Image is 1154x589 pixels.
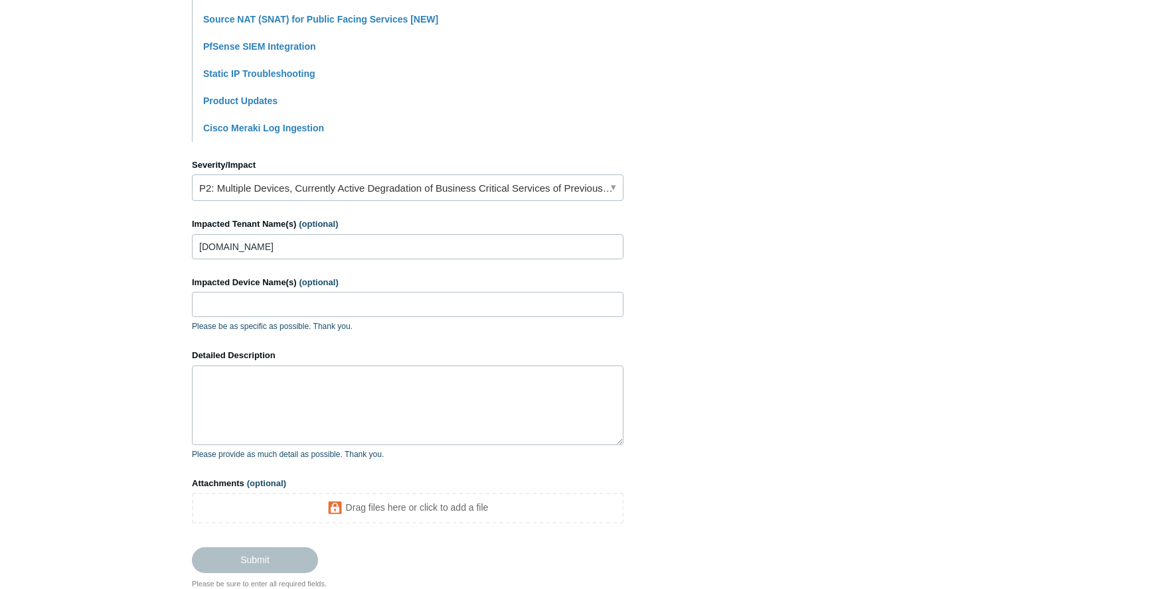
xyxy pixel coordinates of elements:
a: PfSense SIEM Integration [203,41,316,52]
a: Static IP Troubleshooting [203,68,315,79]
input: Submit [192,547,318,572]
label: Detailed Description [192,349,623,362]
a: Product Updates [203,96,278,106]
p: Please be as specific as possible. Thank you. [192,320,623,332]
label: Impacted Tenant Name(s) [192,218,623,231]
label: Attachments [192,477,623,490]
span: (optional) [299,219,338,229]
span: (optional) [247,478,286,488]
span: (optional) [299,277,339,287]
a: Source NAT (SNAT) for Public Facing Services [NEW] [203,14,438,25]
a: Cisco Meraki Log Ingestion [203,123,324,133]
label: Severity/Impact [192,159,623,172]
a: P2: Multiple Devices, Currently Active Degradation of Business Critical Services of Previously Wo... [192,174,623,201]
label: Impacted Device Name(s) [192,276,623,289]
p: Please provide as much detail as possible. Thank you. [192,448,623,460]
